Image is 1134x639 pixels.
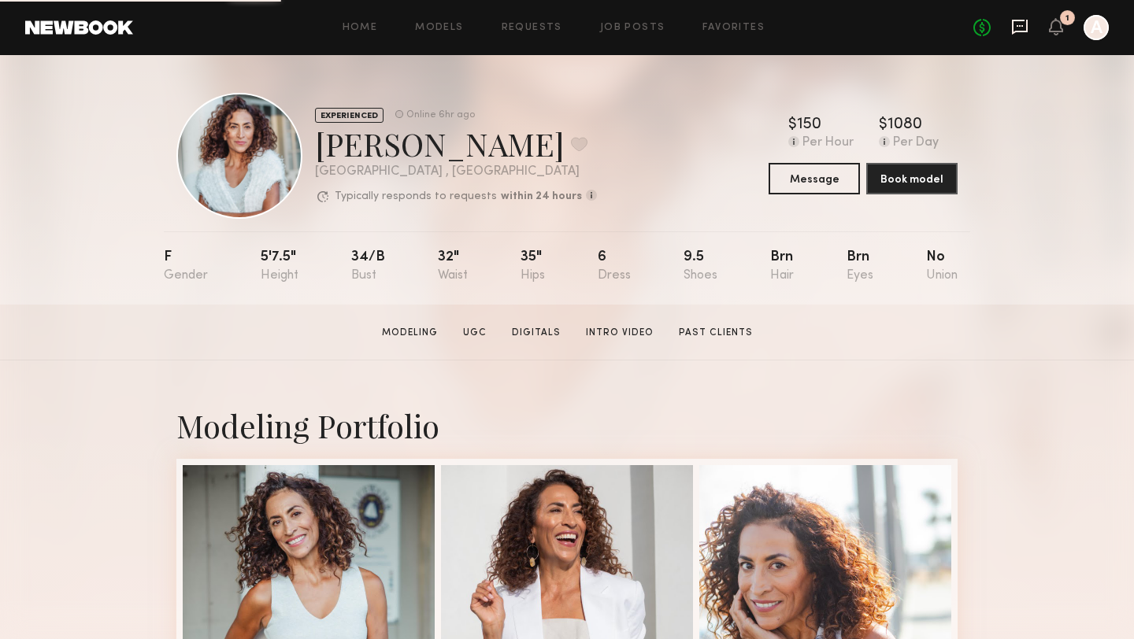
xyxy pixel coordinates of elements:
[376,326,444,340] a: Modeling
[769,163,860,194] button: Message
[1065,14,1069,23] div: 1
[315,123,597,164] div: [PERSON_NAME]
[1084,15,1109,40] a: A
[438,250,468,283] div: 32"
[598,250,631,283] div: 6
[879,117,888,133] div: $
[797,117,821,133] div: 150
[926,250,958,283] div: No
[176,404,958,446] div: Modeling Portfolio
[673,326,759,340] a: Past Clients
[501,191,582,202] b: within 24 hours
[600,23,665,33] a: Job Posts
[580,326,660,340] a: Intro Video
[415,23,463,33] a: Models
[457,326,493,340] a: UGC
[702,23,765,33] a: Favorites
[770,250,794,283] div: Brn
[406,110,475,120] div: Online 6hr ago
[351,250,385,283] div: 34/b
[315,108,384,123] div: EXPERIENCED
[866,163,958,194] button: Book model
[893,136,939,150] div: Per Day
[802,136,854,150] div: Per Hour
[506,326,567,340] a: Digitals
[261,250,298,283] div: 5'7.5"
[343,23,378,33] a: Home
[315,165,597,179] div: [GEOGRAPHIC_DATA] , [GEOGRAPHIC_DATA]
[521,250,545,283] div: 35"
[502,23,562,33] a: Requests
[164,250,208,283] div: F
[335,191,497,202] p: Typically responds to requests
[684,250,717,283] div: 9.5
[888,117,922,133] div: 1080
[847,250,873,283] div: Brn
[788,117,797,133] div: $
